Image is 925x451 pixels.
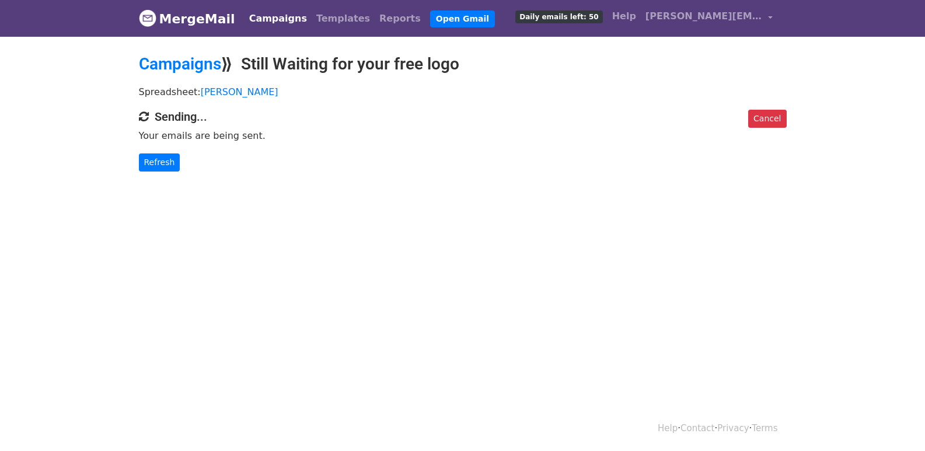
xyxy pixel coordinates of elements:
[312,7,375,30] a: Templates
[139,6,235,31] a: MergeMail
[680,423,714,433] a: Contact
[752,423,777,433] a: Terms
[139,9,156,27] img: MergeMail logo
[515,11,602,23] span: Daily emails left: 50
[641,5,777,32] a: [PERSON_NAME][EMAIL_ADDRESS][DOMAIN_NAME]
[139,54,787,74] h2: ⟫ Still Waiting for your free logo
[748,110,786,128] a: Cancel
[608,5,641,28] a: Help
[201,86,278,97] a: [PERSON_NAME]
[511,5,607,28] a: Daily emails left: 50
[139,130,787,142] p: Your emails are being sent.
[245,7,312,30] a: Campaigns
[139,86,787,98] p: Spreadsheet:
[658,423,678,433] a: Help
[139,54,221,74] a: Campaigns
[430,11,495,27] a: Open Gmail
[717,423,749,433] a: Privacy
[375,7,425,30] a: Reports
[139,110,787,124] h4: Sending...
[139,153,180,172] a: Refresh
[645,9,762,23] span: [PERSON_NAME][EMAIL_ADDRESS][DOMAIN_NAME]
